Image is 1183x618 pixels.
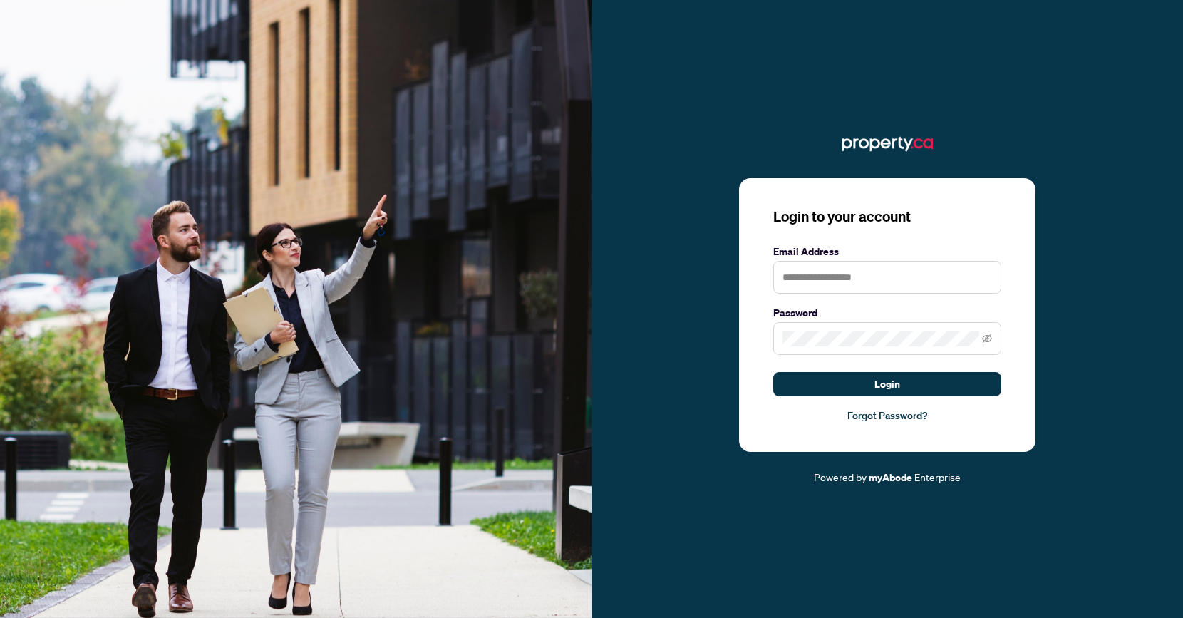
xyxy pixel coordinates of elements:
[773,408,1001,423] a: Forgot Password?
[869,470,912,485] a: myAbode
[814,470,867,483] span: Powered by
[874,373,900,396] span: Login
[773,305,1001,321] label: Password
[773,244,1001,259] label: Email Address
[914,470,961,483] span: Enterprise
[773,372,1001,396] button: Login
[982,334,992,344] span: eye-invisible
[773,207,1001,227] h3: Login to your account
[842,133,933,155] img: ma-logo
